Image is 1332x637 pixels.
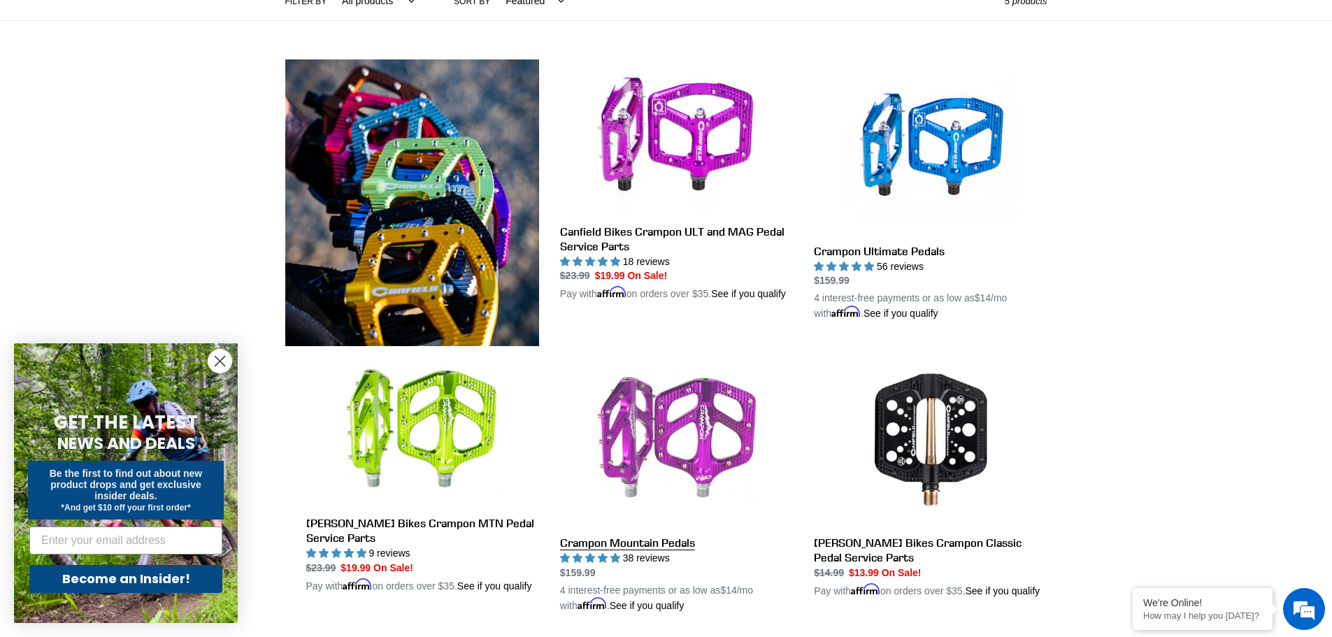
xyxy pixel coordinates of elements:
span: NEWS AND DEALS [57,432,195,455]
img: Content block image [285,59,539,346]
p: How may I help you today? [1143,610,1262,621]
button: Become an Insider! [29,565,222,593]
button: Close dialog [208,349,232,373]
div: We're Online! [1143,597,1262,608]
span: *And get $10 off your first order* [61,503,190,513]
input: Enter your email address [29,527,222,554]
span: Be the first to find out about new product drops and get exclusive insider deals. [50,468,203,501]
span: GET THE LATEST [54,410,198,435]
